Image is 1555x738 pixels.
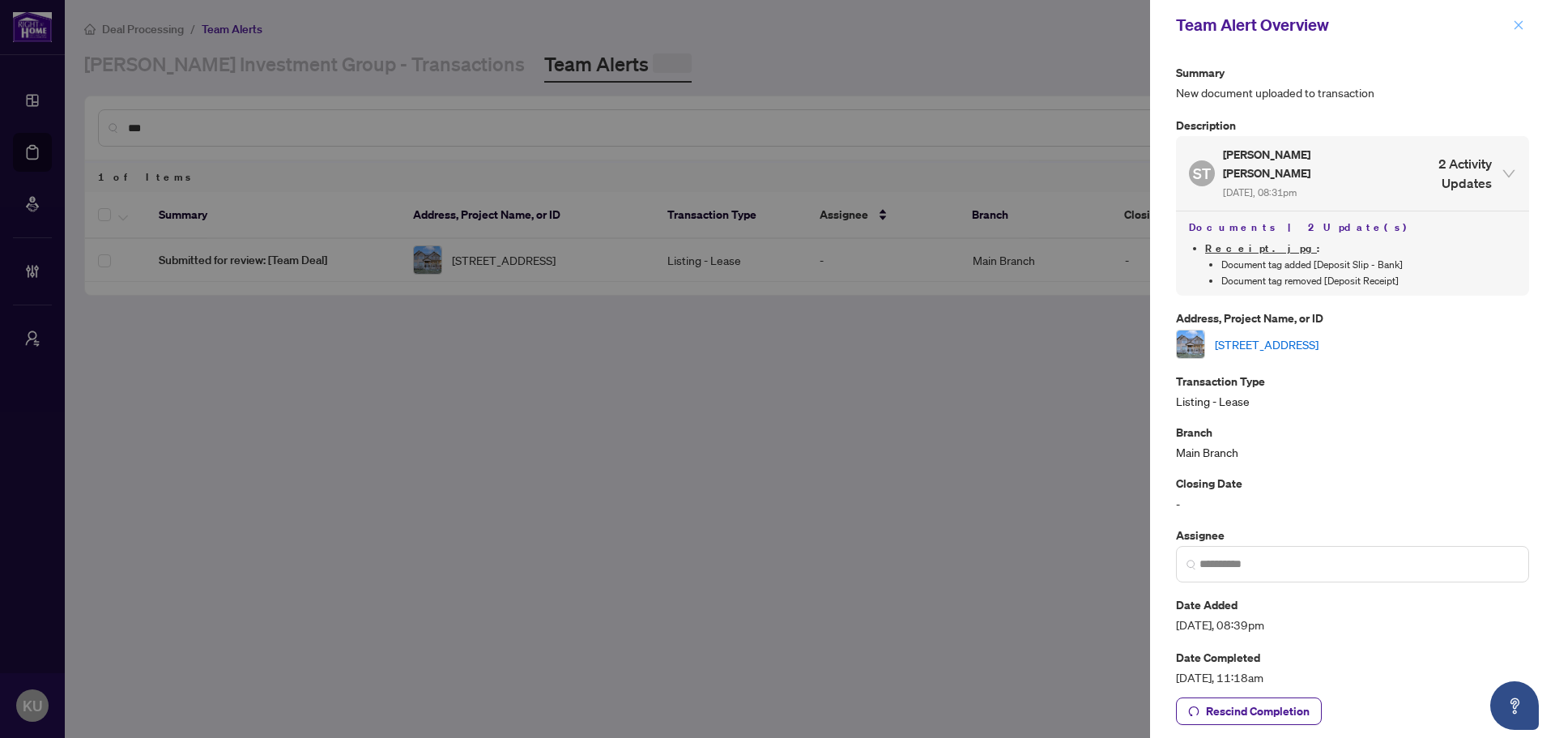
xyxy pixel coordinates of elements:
[1221,257,1516,273] li: Document tag added [Deposit Slip - Bank]
[1176,423,1529,461] div: Main Branch
[1176,423,1529,442] p: Branch
[1176,648,1529,667] p: Date Completed
[1177,331,1204,358] img: thumbnail-img
[1206,698,1310,724] span: Rescind Completion
[1176,116,1529,134] p: Description
[1176,136,1529,211] div: ST[PERSON_NAME] [PERSON_NAME] [DATE], 08:31pm2 Activity Updates
[1223,146,1385,182] h5: [PERSON_NAME] [PERSON_NAME]
[1186,560,1196,569] img: search_icon
[1188,706,1199,717] span: undo
[1176,474,1529,493] p: Closing Date
[1176,309,1529,327] p: Address, Project Name, or ID
[1176,595,1529,614] p: Date Added
[1176,697,1322,725] button: Rescind Completion
[1223,186,1297,198] span: [DATE], 08:31pm
[1395,154,1492,193] h4: 2 Activity Updates
[1176,63,1529,82] p: Summary
[1176,668,1529,687] span: [DATE], 11:18am
[1221,273,1516,289] li: Document tag removed [Deposit Receipt]
[1176,372,1529,390] p: Transaction Type
[1189,218,1516,237] h4: Documents | 2 Update(s)
[1176,526,1529,544] p: Assignee
[1502,166,1516,181] span: expanded
[1205,241,1330,255] span: :
[1215,335,1319,353] a: [STREET_ADDRESS]
[1176,616,1529,634] span: [DATE], 08:39pm
[1193,162,1211,185] span: ST
[1205,241,1317,255] a: Receipt.jpg
[1490,681,1539,730] button: Open asap
[1176,13,1508,37] div: Team Alert Overview
[1176,474,1529,512] div: -
[1513,19,1524,31] span: close
[1176,83,1529,102] span: New document uploaded to transaction
[1176,372,1529,410] div: Listing - Lease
